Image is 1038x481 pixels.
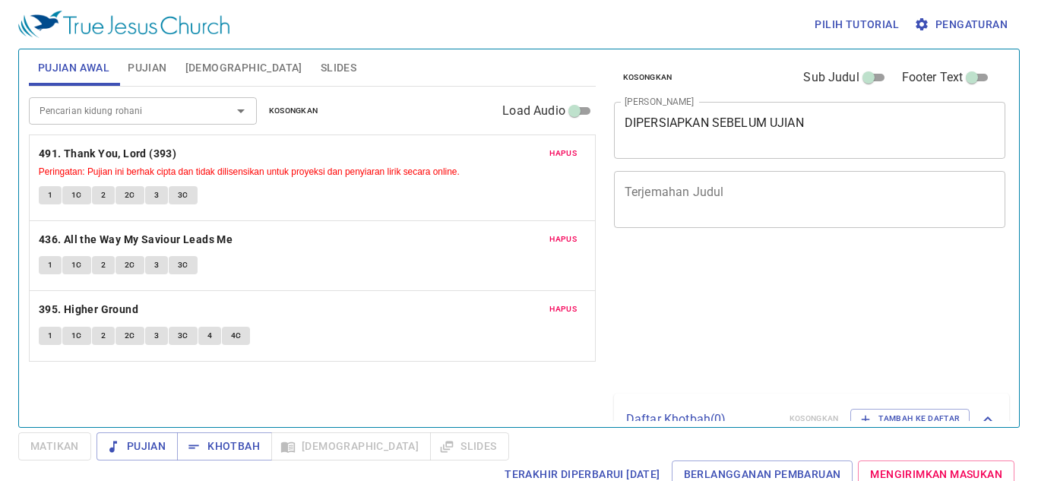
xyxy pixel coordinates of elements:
span: 2C [125,258,135,272]
span: 3C [178,188,188,202]
span: 2C [125,329,135,343]
span: 1 [48,329,52,343]
button: 436. All the Way My Saviour Leads Me [39,230,236,249]
button: Kosongkan [614,68,682,87]
b: 491. Thank You, Lord (393) [39,144,176,163]
button: Open [230,100,252,122]
button: 3C [169,256,198,274]
button: 4C [222,327,251,345]
span: Load Audio [502,102,565,120]
button: 3 [145,256,168,274]
span: 3 [154,188,159,202]
button: 2 [92,327,115,345]
span: 4 [207,329,212,343]
button: 2C [116,327,144,345]
button: Hapus [540,300,586,318]
span: 1C [71,188,82,202]
button: 1C [62,327,91,345]
span: 2 [101,329,106,343]
button: 4 [198,327,221,345]
button: 2 [92,186,115,204]
span: Hapus [549,147,577,160]
span: [DEMOGRAPHIC_DATA] [185,59,302,78]
button: Pujian [97,432,178,460]
button: 1 [39,327,62,345]
button: 1C [62,256,91,274]
span: 3C [178,329,188,343]
button: 491. Thank You, Lord (393) [39,144,179,163]
span: Pujian [128,59,166,78]
button: Pilih tutorial [809,11,905,39]
b: 395. Higher Ground [39,300,138,319]
button: 3 [145,186,168,204]
span: Tambah ke Daftar [860,412,960,426]
button: Kosongkan [260,102,328,120]
button: 1 [39,256,62,274]
iframe: from-child [608,244,929,388]
span: 1C [71,258,82,272]
button: Pengaturan [911,11,1014,39]
button: Hapus [540,144,586,163]
span: 3C [178,258,188,272]
span: 1 [48,258,52,272]
span: Kosongkan [623,71,672,84]
span: 1 [48,188,52,202]
p: Daftar Khotbah ( 0 ) [626,410,777,429]
small: Peringatan: Pujian ini berhak cipta dan tidak dilisensikan untuk proyeksi dan penyiaran lirik sec... [39,166,460,177]
span: Hapus [549,302,577,316]
span: 3 [154,329,159,343]
button: Hapus [540,230,586,248]
span: 2C [125,188,135,202]
b: 436. All the Way My Saviour Leads Me [39,230,233,249]
button: 395. Higher Ground [39,300,141,319]
span: Sub Judul [803,68,859,87]
button: 3C [169,327,198,345]
span: 4C [231,329,242,343]
span: Pujian Awal [38,59,109,78]
button: 3C [169,186,198,204]
span: Footer Text [902,68,964,87]
button: Tambah ke Daftar [850,409,970,429]
div: Daftar Khotbah(0)KosongkanTambah ke Daftar [614,394,1009,444]
span: 2 [101,258,106,272]
textarea: DIPERSIAPKAN SEBELUM UJIAN [625,116,995,144]
img: True Jesus Church [18,11,229,38]
span: Hapus [549,233,577,246]
button: 1C [62,186,91,204]
span: Kosongkan [269,104,318,118]
span: Slides [321,59,356,78]
button: 2C [116,256,144,274]
span: Khotbah [189,437,260,456]
span: 1C [71,329,82,343]
button: 1 [39,186,62,204]
span: 3 [154,258,159,272]
button: Khotbah [177,432,272,460]
span: Pujian [109,437,166,456]
span: Pilih tutorial [815,15,899,34]
span: 2 [101,188,106,202]
button: 2 [92,256,115,274]
span: Pengaturan [917,15,1008,34]
button: 2C [116,186,144,204]
button: 3 [145,327,168,345]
